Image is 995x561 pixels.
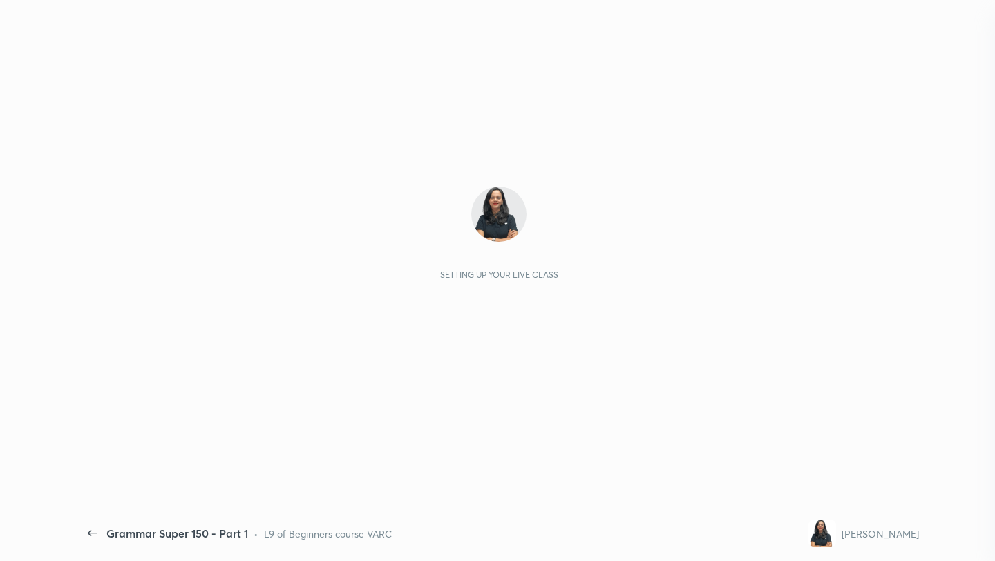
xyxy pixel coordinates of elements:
div: L9 of Beginners course VARC [264,526,392,541]
img: 4ec84c9df1e94859877aaf94430cd378.png [471,187,527,242]
div: Grammar Super 150 - Part 1 [106,525,248,542]
img: 4ec84c9df1e94859877aaf94430cd378.png [808,520,836,547]
div: Setting up your live class [440,269,558,280]
div: [PERSON_NAME] [842,526,919,541]
div: • [254,526,258,541]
